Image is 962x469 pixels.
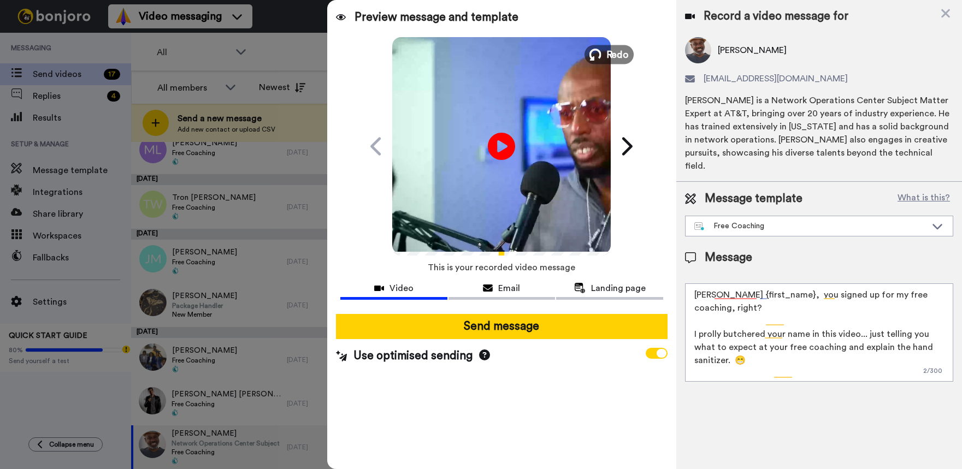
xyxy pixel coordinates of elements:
[894,191,953,207] button: What is this?
[705,250,752,266] span: Message
[591,282,646,295] span: Landing page
[694,222,705,231] img: nextgen-template.svg
[705,191,802,207] span: Message template
[694,221,926,231] div: Free Coaching
[353,348,473,364] span: Use optimised sending
[704,72,848,85] span: [EMAIL_ADDRESS][DOMAIN_NAME]
[498,282,520,295] span: Email
[685,283,953,382] textarea: [PERSON_NAME] {first_name}, you signed up for my free coaching, right? I prolly butchered your na...
[428,256,575,280] span: This is your recorded video message
[685,94,953,173] div: [PERSON_NAME] is a Network Operations Center Subject Matter Expert at AT&T, bringing over 20 year...
[336,314,668,339] button: Send message
[389,282,414,295] span: Video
